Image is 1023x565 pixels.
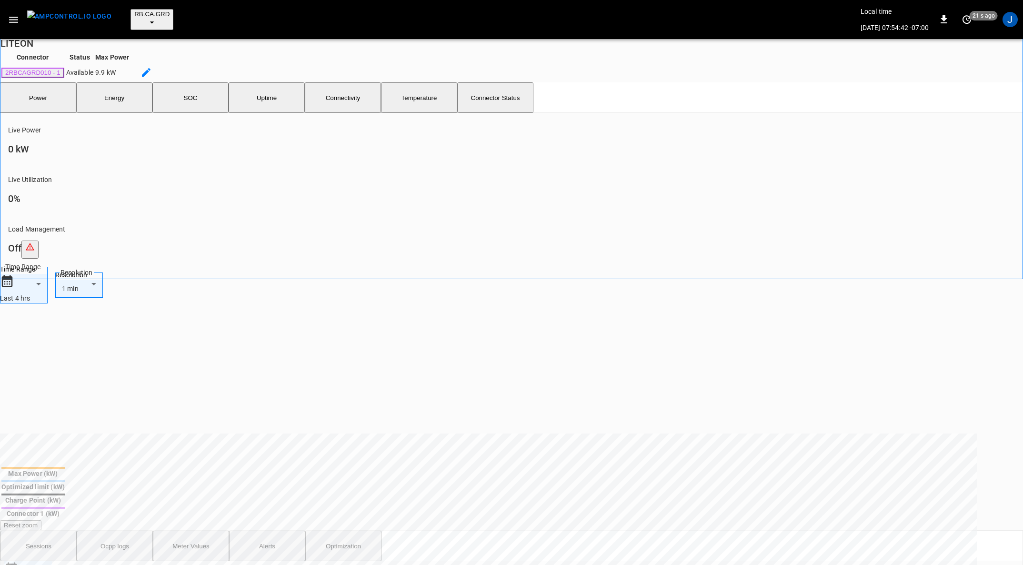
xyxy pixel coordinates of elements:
[130,9,173,30] button: RB.CA.GRD
[152,82,229,113] button: SOC
[1,68,64,78] button: 2RBCAGRD010 - 1
[1,52,65,62] th: Connector
[23,8,115,31] button: menu
[8,191,993,206] h6: 0%
[134,10,170,18] span: RB.CA.GRD
[861,23,929,32] p: [DATE] 07:54:42 -07:00
[27,10,111,22] img: ampcontrol.io logo
[861,7,929,16] p: Local time
[95,63,130,81] td: 9.9 kW
[8,125,993,135] p: Live Power
[381,82,457,113] button: Temperature
[66,63,94,81] td: Available
[76,82,152,113] button: Energy
[8,224,993,234] p: Load Management
[457,82,533,113] button: Connector Status
[1003,12,1018,27] div: profile-icon
[55,270,103,280] label: Resolution
[8,141,993,157] h6: 0 kW
[66,52,94,62] th: Status
[8,175,993,184] p: Live Utilization
[55,280,125,298] div: 1 min
[305,82,381,113] button: Connectivity
[95,52,130,62] th: Max Power
[0,36,1023,51] h6: LITEON
[229,82,305,113] button: Uptime
[970,11,998,20] span: 21 s ago
[8,241,993,259] h6: Off
[959,12,974,27] button: set refresh interval
[21,241,39,259] button: Existing capacity schedules won’t take effect because Load Management is turned off. To activate ...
